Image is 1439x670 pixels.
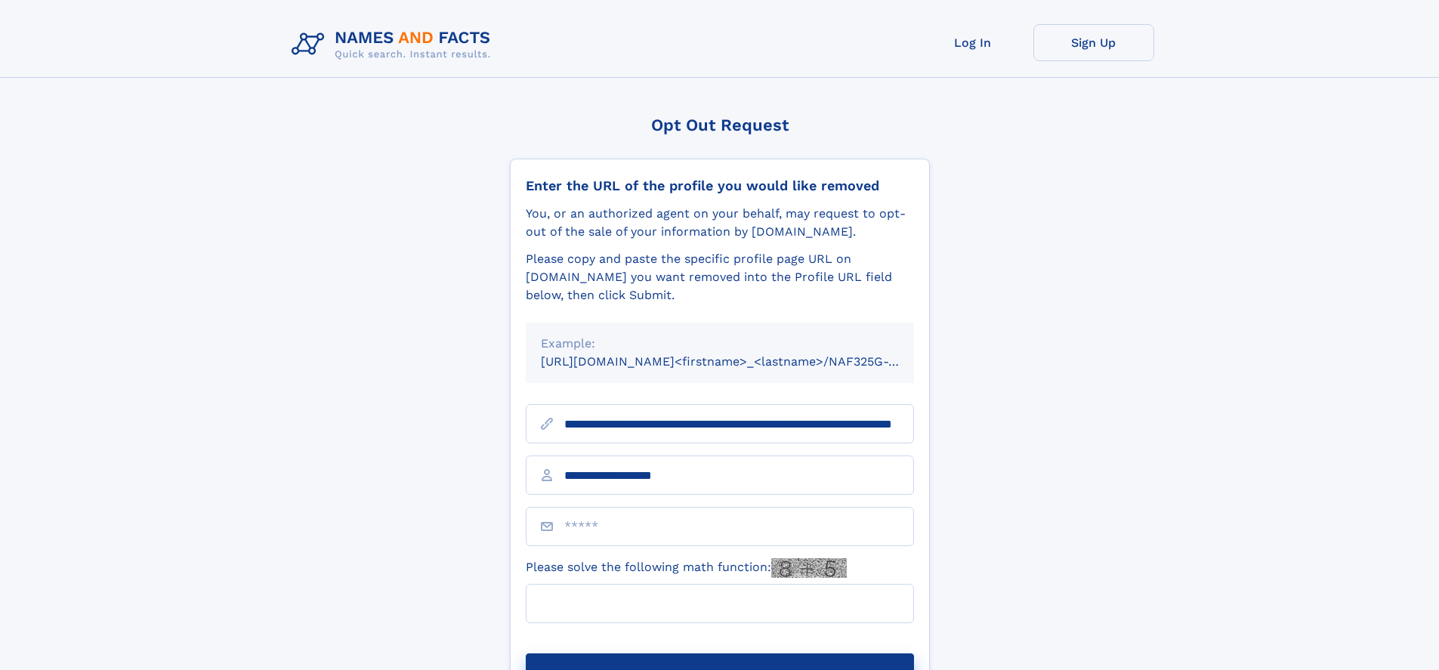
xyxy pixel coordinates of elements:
[526,558,847,578] label: Please solve the following math function:
[510,116,930,134] div: Opt Out Request
[526,250,914,304] div: Please copy and paste the specific profile page URL on [DOMAIN_NAME] you want removed into the Pr...
[286,24,503,65] img: Logo Names and Facts
[541,335,899,353] div: Example:
[526,178,914,194] div: Enter the URL of the profile you would like removed
[541,354,943,369] small: [URL][DOMAIN_NAME]<firstname>_<lastname>/NAF325G-xxxxxxxx
[526,205,914,241] div: You, or an authorized agent on your behalf, may request to opt-out of the sale of your informatio...
[1033,24,1154,61] a: Sign Up
[912,24,1033,61] a: Log In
